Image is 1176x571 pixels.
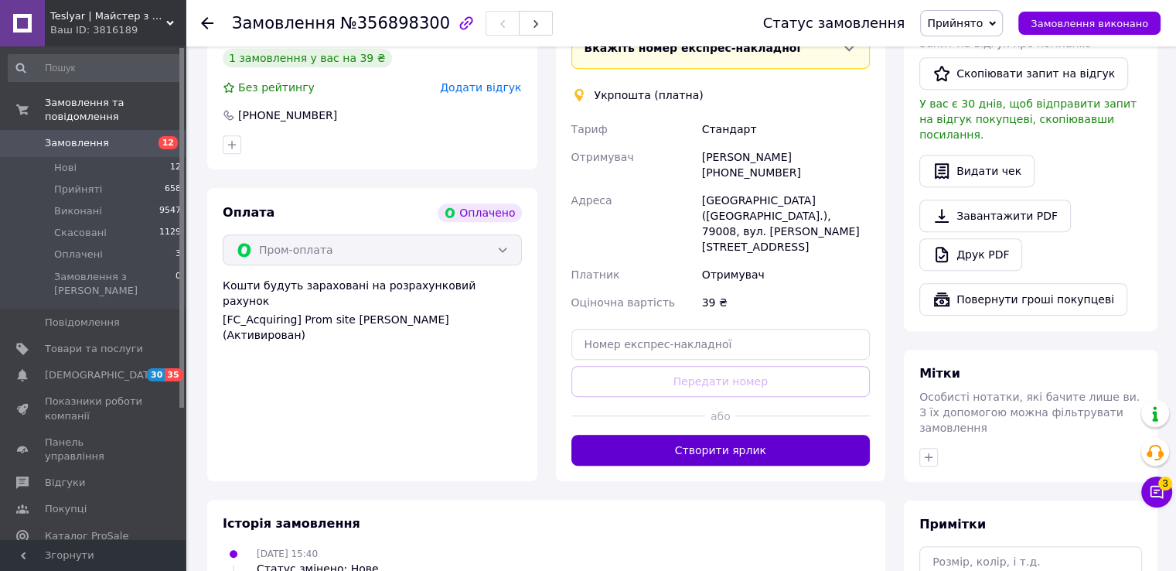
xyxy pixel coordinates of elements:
[571,123,608,135] span: Тариф
[699,289,873,316] div: 39 ₴
[927,17,983,29] span: Прийнято
[699,143,873,186] div: [PERSON_NAME] [PHONE_NUMBER]
[591,87,707,103] div: Укрпошта (платна)
[50,9,166,23] span: Teslyar | Майстер з організації простору
[571,296,675,309] span: Оціночна вартість
[165,368,182,381] span: 35
[170,161,181,175] span: 12
[159,204,181,218] span: 9547
[438,203,521,222] div: Оплачено
[54,183,102,197] span: Прийняті
[763,15,905,31] div: Статус замовлення
[223,312,522,343] div: [FC_Acquiring] Prom site [PERSON_NAME] (Активирован)
[571,151,634,163] span: Отримувач
[919,391,1140,434] span: Особисті нотатки, які бачите лише ви. З їх допомогою можна фільтрувати замовлення
[699,186,873,261] div: [GEOGRAPHIC_DATA] ([GEOGRAPHIC_DATA].), 79008, вул. [PERSON_NAME][STREET_ADDRESS]
[237,108,339,123] div: [PHONE_NUMBER]
[919,155,1035,187] button: Видати чек
[45,342,143,356] span: Товари та послуги
[223,516,360,531] span: Історія замовлення
[45,96,186,124] span: Замовлення та повідомлення
[571,194,612,207] span: Адреса
[919,366,960,381] span: Мітки
[919,517,986,532] span: Примітки
[1018,12,1161,35] button: Замовлення виконано
[919,200,1071,232] a: Завантажити PDF
[223,205,274,220] span: Оплата
[45,136,109,150] span: Замовлення
[699,115,873,143] div: Стандарт
[571,268,620,281] span: Платник
[54,204,102,218] span: Виконані
[45,368,159,382] span: [DEMOGRAPHIC_DATA]
[159,136,178,149] span: 12
[54,226,107,240] span: Скасовані
[8,54,182,82] input: Пошук
[440,81,521,94] span: Додати відгук
[1031,18,1148,29] span: Замовлення виконано
[54,248,103,262] span: Оплачені
[223,49,392,67] div: 1 замовлення у вас на 39 ₴
[176,248,181,262] span: 3
[571,329,871,360] input: Номер експрес-накладної
[1141,477,1172,508] button: Чат з покупцем3
[45,529,128,543] span: Каталог ProSale
[919,238,1022,271] a: Друк PDF
[571,435,871,466] button: Створити ярлик
[919,57,1128,90] button: Скопіювати запит на відгук
[165,183,181,197] span: 658
[54,270,176,298] span: Замовлення з [PERSON_NAME]
[238,81,315,94] span: Без рейтингу
[159,226,181,240] span: 1129
[201,15,213,31] div: Повернутися назад
[45,395,143,422] span: Показники роботи компанії
[585,42,801,54] span: Вкажіть номер експрес-накладної
[50,23,186,37] div: Ваш ID: 3816189
[45,476,85,490] span: Відгуки
[705,409,735,424] span: або
[699,261,873,289] div: Отримувач
[340,14,450,32] span: №356898300
[176,270,181,298] span: 0
[919,97,1137,141] span: У вас є 30 днів, щоб відправити запит на відгук покупцеві, скопіювавши посилання.
[45,502,87,516] span: Покупці
[919,283,1127,316] button: Повернути гроші покупцеві
[54,161,77,175] span: Нові
[1158,477,1172,491] span: 3
[232,14,336,32] span: Замовлення
[147,368,165,381] span: 30
[45,436,143,463] span: Панель управління
[223,278,522,343] div: Кошти будуть зараховані на розрахунковий рахунок
[45,316,120,330] span: Повідомлення
[257,549,318,559] span: [DATE] 15:40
